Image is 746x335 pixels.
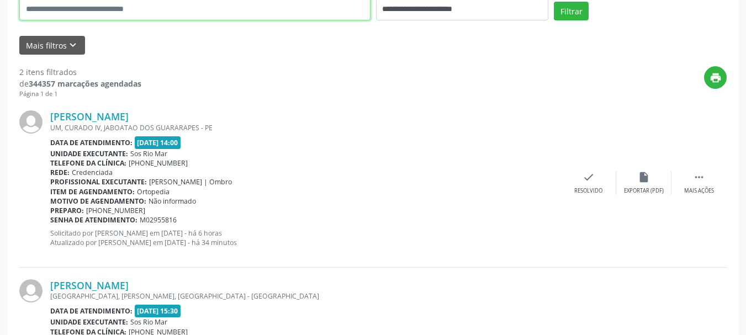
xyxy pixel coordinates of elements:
[710,72,722,84] i: print
[50,306,133,316] b: Data de atendimento:
[684,187,714,195] div: Mais ações
[574,187,602,195] div: Resolvido
[50,215,137,225] b: Senha de atendimento:
[129,158,188,168] span: [PHONE_NUMBER]
[50,206,84,215] b: Preparo:
[137,187,170,196] span: Ortopedia
[50,187,135,196] b: Item de agendamento:
[19,78,141,89] div: de
[130,317,167,327] span: Sos Rio Mar
[50,110,129,123] a: [PERSON_NAME]
[554,2,589,20] button: Filtrar
[135,136,181,149] span: [DATE] 14:00
[50,196,146,206] b: Motivo de agendamento:
[693,171,705,183] i: 
[704,66,727,89] button: print
[50,158,126,168] b: Telefone da clínica:
[50,317,128,327] b: Unidade executante:
[86,206,145,215] span: [PHONE_NUMBER]
[50,228,561,247] p: Solicitado por [PERSON_NAME] em [DATE] - há 6 horas Atualizado por [PERSON_NAME] em [DATE] - há 3...
[149,177,232,187] span: [PERSON_NAME] | Ombro
[50,279,129,291] a: [PERSON_NAME]
[67,39,79,51] i: keyboard_arrow_down
[130,149,167,158] span: Sos Rio Mar
[19,36,85,55] button: Mais filtroskeyboard_arrow_down
[624,187,664,195] div: Exportar (PDF)
[19,279,43,302] img: img
[50,123,561,132] div: UM, CURADO IV, JABOATAO DOS GUARARAPES - PE
[72,168,113,177] span: Credenciada
[19,89,141,99] div: Página 1 de 1
[50,177,147,187] b: Profissional executante:
[19,110,43,134] img: img
[29,78,141,89] strong: 344357 marcações agendadas
[583,171,595,183] i: check
[50,291,561,301] div: [GEOGRAPHIC_DATA], [PERSON_NAME], [GEOGRAPHIC_DATA] - [GEOGRAPHIC_DATA]
[50,168,70,177] b: Rede:
[19,66,141,78] div: 2 itens filtrados
[149,196,196,206] span: Não informado
[140,215,177,225] span: M02955816
[50,149,128,158] b: Unidade executante:
[135,305,181,317] span: [DATE] 15:30
[638,171,650,183] i: insert_drive_file
[50,138,133,147] b: Data de atendimento:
